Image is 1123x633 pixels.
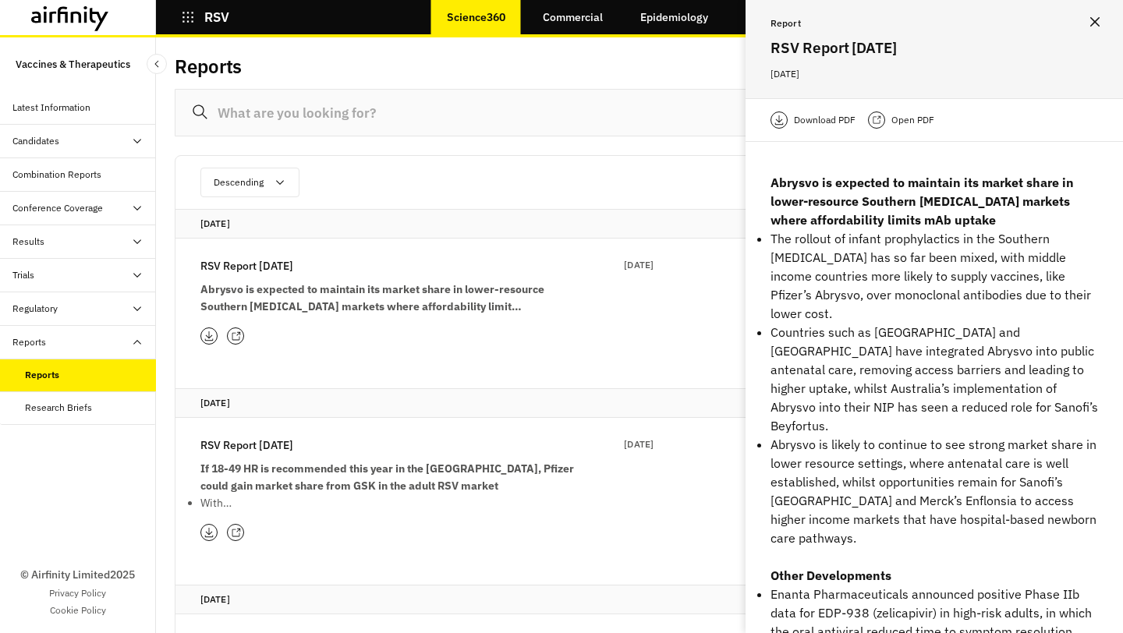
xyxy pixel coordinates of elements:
p: Vaccines & Therapeutics [16,50,130,79]
div: Reports [12,335,46,349]
p: RSV [204,10,229,24]
p: [DATE] [200,216,1079,232]
p: The rollout of infant prophylactics in the Southern [MEDICAL_DATA] has so far been mixed, with mi... [771,229,1098,323]
div: Reports [25,368,59,382]
div: Results [12,235,44,249]
div: Research Briefs [25,401,92,415]
p: RSV Report [DATE] [200,437,293,454]
p: [DATE] [624,437,654,452]
p: RSV Report [DATE] [200,257,293,274]
button: Descending [200,168,299,197]
div: Regulatory [12,302,58,316]
strong: If 18-49 HR is recommended this year in the [GEOGRAPHIC_DATA], Pfizer could gain market share fro... [200,461,574,493]
input: What are you looking for? [175,89,1104,136]
strong: Abrysvo is expected to maintain its market share in lower-resource Southern [MEDICAL_DATA] market... [771,175,1074,228]
p: Countries such as [GEOGRAPHIC_DATA] and [GEOGRAPHIC_DATA] have integrated Abrysvo into public ant... [771,323,1098,435]
p: Open PDF [891,112,934,128]
p: Download PDF [794,112,856,128]
p: [DATE] [200,395,1079,411]
div: Conference Coverage [12,201,103,215]
p: [DATE] [200,592,1079,607]
p: Science360 [447,11,505,23]
div: Candidates [12,134,59,148]
strong: Abrysvo is expected to maintain its market share in lower-resource Southern [MEDICAL_DATA] market... [200,282,544,313]
a: Cookie Policy [50,603,106,617]
p: With… [200,494,575,511]
a: Privacy Policy [49,586,106,600]
h2: Reports [175,55,242,78]
h2: RSV Report [DATE] [771,36,1098,59]
div: Latest Information [12,101,90,115]
p: [DATE] [771,65,1098,83]
p: © Airfinity Limited 2025 [20,567,135,583]
div: Combination Reports [12,168,101,182]
div: Trials [12,268,34,282]
button: Close Sidebar [147,54,167,74]
p: [DATE] [624,257,654,273]
button: RSV [181,4,229,30]
p: Abrysvo is likely to continue to see strong market share in lower resource settings, where antena... [771,435,1098,547]
strong: Other Developments [771,568,891,583]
